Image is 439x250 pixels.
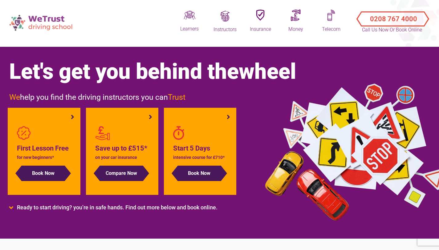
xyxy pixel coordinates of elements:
[359,10,425,22] button: Call Us Now or Book Online
[17,155,54,160] span: for new beginners*
[280,26,311,33] div: Money
[100,166,143,181] button: Compare Now
[17,126,31,140] img: badge-percent-light.png
[184,10,195,21] img: Driveq.png
[173,143,227,154] h4: Start 5 Days
[17,126,71,181] a: First Lesson Free for new beginners* Book Now
[361,26,423,34] p: Call Us Now or Book Online
[239,59,296,84] span: wheel
[327,10,335,21] img: Mobileq.png
[9,93,185,102] span: help you find the driving instructors you can
[173,126,227,181] a: Start 5 Days intensive course for £710* Book Now
[173,155,225,160] span: intensive course for £710*
[95,126,110,140] img: red-personal-loans2.png
[291,10,301,21] img: Moneyq.png
[9,204,366,211] li: Ready to start driving? you’re in safe hands. Find out more below and book online.
[351,6,433,28] a: Call Us Now or Book Online 0208 767 4000
[209,26,240,33] div: Instructors
[256,10,265,21] img: Insuranceq.png
[95,155,137,160] span: on your car insurance
[95,143,149,154] h4: Save up to £515*
[95,126,149,181] a: Save up to £515* on your car insurance Compare Now
[245,26,276,33] div: Insurance
[6,12,77,34] img: wetrust-ds-logo.png
[178,166,221,181] button: Book Now
[9,59,296,84] span: Let's get you behind the
[17,143,71,154] h4: First Lesson Free
[168,93,185,102] span: Trust
[9,93,20,102] span: We
[174,26,205,32] div: Learners
[220,11,230,22] img: Trainingq.png
[316,26,347,33] div: Telecom
[173,126,184,140] img: stopwatch-regular.png
[22,166,65,181] button: Book Now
